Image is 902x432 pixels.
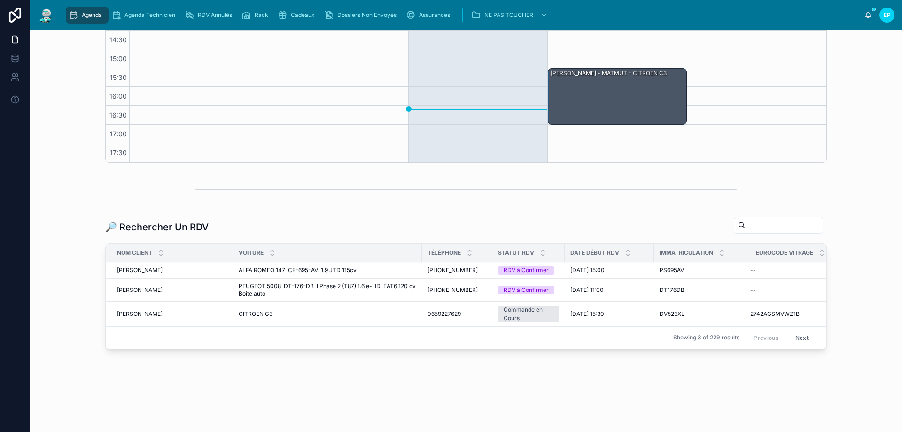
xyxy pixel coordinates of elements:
span: NE PAS TOUCHER [484,11,533,19]
a: Commande en Cours [498,306,559,322]
span: PS695AV [660,267,684,274]
span: Assurances [419,11,450,19]
a: [PHONE_NUMBER] [428,267,487,274]
span: ALFA ROMEO 147 CF-695-AV 1.9 JTD 115cv [239,267,357,274]
a: [DATE] 15:00 [570,267,648,274]
span: DV523XL [660,310,684,318]
span: RDV Annulés [198,11,232,19]
a: [PERSON_NAME] [117,286,227,294]
img: App logo [38,8,54,23]
span: [PERSON_NAME] [117,286,163,294]
span: EP [884,11,891,19]
a: [PERSON_NAME] [117,310,227,318]
span: Agenda [82,11,102,19]
span: [DATE] 15:00 [570,267,605,274]
span: Statut RDV [498,249,534,257]
a: CITROEN C3 [239,310,416,318]
a: Rack [239,7,275,24]
span: CITROEN C3 [239,310,272,318]
a: -- [750,286,822,294]
span: 2742AGSMVWZ1B [750,310,800,318]
a: [DATE] 11:00 [570,286,648,294]
span: Date Début RDV [570,249,619,257]
a: DT176DB [660,286,745,294]
span: 17:00 [108,130,129,138]
a: RDV Annulés [182,7,239,24]
a: PS695AV [660,267,745,274]
span: 14:30 [107,36,129,44]
a: RDV à Confirmer [498,286,559,294]
span: Cadeaux [291,11,315,19]
a: 2742AGSMVWZ1B [750,310,822,318]
a: Agenda [66,7,109,24]
span: Showing 3 of 229 results [673,334,739,341]
span: Téléphone [428,249,461,257]
span: DT176DB [660,286,684,294]
span: 0659227629 [428,310,461,318]
a: NE PAS TOUCHER [468,7,552,24]
span: [PHONE_NUMBER] [428,267,478,274]
span: [DATE] 11:00 [570,286,604,294]
div: [PERSON_NAME] - MATMUT - CITROEN C3 [548,69,686,124]
div: [PERSON_NAME] - MATMUT - CITROEN C3 [550,69,668,78]
button: Next [789,330,815,345]
span: [PHONE_NUMBER] [428,286,478,294]
span: -- [750,267,756,274]
a: RDV à Confirmer [498,266,559,275]
a: [PHONE_NUMBER] [428,286,487,294]
span: Rack [255,11,268,19]
span: 17:30 [108,149,129,157]
span: Dossiers Non Envoyés [337,11,397,19]
span: 15:00 [108,55,129,63]
span: Agenda Technicien [124,11,175,19]
span: [PERSON_NAME] [117,267,163,274]
span: -- [750,286,756,294]
a: Cadeaux [275,7,321,24]
span: Nom Client [117,249,152,257]
div: scrollable content [62,5,864,25]
a: DV523XL [660,310,745,318]
a: -- [750,267,822,274]
span: 16:00 [107,92,129,100]
span: [PERSON_NAME] [117,310,163,318]
div: RDV à Confirmer [504,266,549,275]
span: Immatriculation [660,249,713,257]
div: Commande en Cours [504,306,553,322]
a: [PERSON_NAME] [117,267,227,274]
span: Voiture [239,249,264,257]
a: Dossiers Non Envoyés [321,7,403,24]
div: RDV à Confirmer [504,286,549,294]
a: 0659227629 [428,310,487,318]
span: 15:30 [108,73,129,81]
a: Agenda Technicien [109,7,182,24]
a: [DATE] 15:30 [570,310,648,318]
span: [DATE] 15:30 [570,310,604,318]
h1: 🔎 Rechercher Un RDV [105,220,209,234]
a: ALFA ROMEO 147 CF-695-AV 1.9 JTD 115cv [239,267,416,274]
a: PEUGEOT 5008 DT-176-DB I Phase 2 (T87) 1.6 e-HDi EAT6 120 cv Boîte auto [239,283,416,298]
span: 16:30 [107,111,129,119]
a: Assurances [403,7,457,24]
span: Eurocode Vitrage [756,249,813,257]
